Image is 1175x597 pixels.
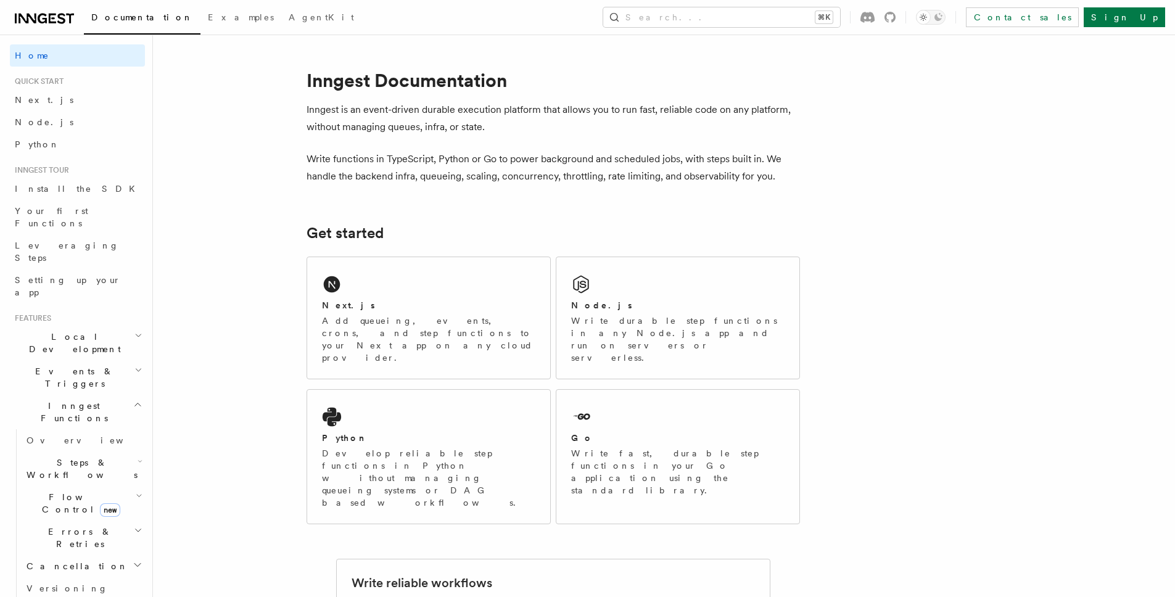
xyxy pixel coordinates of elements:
a: Get started [307,224,384,242]
button: Events & Triggers [10,360,145,395]
kbd: ⌘K [815,11,833,23]
span: Documentation [91,12,193,22]
a: Node.jsWrite durable step functions in any Node.js app and run on servers or serverless. [556,257,800,379]
span: Examples [208,12,274,22]
span: Errors & Retries [22,525,134,550]
span: Flow Control [22,491,136,516]
p: Write durable step functions in any Node.js app and run on servers or serverless. [571,315,785,364]
a: Sign Up [1084,7,1165,27]
span: Python [15,139,60,149]
span: Node.js [15,117,73,127]
button: Local Development [10,326,145,360]
span: Inngest tour [10,165,69,175]
span: AgentKit [289,12,354,22]
span: Next.js [15,95,73,105]
button: Errors & Retries [22,521,145,555]
a: Python [10,133,145,155]
span: Setting up your app [15,275,121,297]
span: Home [15,49,49,62]
span: Quick start [10,76,64,86]
span: Overview [27,435,154,445]
button: Cancellation [22,555,145,577]
span: Leveraging Steps [15,241,119,263]
h2: Next.js [322,299,375,311]
span: Events & Triggers [10,365,134,390]
span: Cancellation [22,560,128,572]
button: Toggle dark mode [916,10,946,25]
h2: Node.js [571,299,632,311]
a: Leveraging Steps [10,234,145,269]
p: Write fast, durable step functions in your Go application using the standard library. [571,447,785,496]
h2: Write reliable workflows [352,574,492,591]
button: Search...⌘K [603,7,840,27]
p: Develop reliable step functions in Python without managing queueing systems or DAG based workflows. [322,447,535,509]
span: Your first Functions [15,206,88,228]
a: Setting up your app [10,269,145,303]
h1: Inngest Documentation [307,69,800,91]
p: Inngest is an event-driven durable execution platform that allows you to run fast, reliable code ... [307,101,800,136]
span: Features [10,313,51,323]
a: GoWrite fast, durable step functions in your Go application using the standard library. [556,389,800,524]
button: Flow Controlnew [22,486,145,521]
a: Overview [22,429,145,451]
span: Local Development [10,331,134,355]
a: Documentation [84,4,200,35]
a: AgentKit [281,4,361,33]
a: Your first Functions [10,200,145,234]
span: Install the SDK [15,184,142,194]
p: Write functions in TypeScript, Python or Go to power background and scheduled jobs, with steps bu... [307,150,800,185]
button: Inngest Functions [10,395,145,429]
h2: Python [322,432,368,444]
p: Add queueing, events, crons, and step functions to your Next app on any cloud provider. [322,315,535,364]
a: PythonDevelop reliable step functions in Python without managing queueing systems or DAG based wo... [307,389,551,524]
a: Install the SDK [10,178,145,200]
h2: Go [571,432,593,444]
span: Versioning [27,583,108,593]
a: Home [10,44,145,67]
span: Inngest Functions [10,400,133,424]
span: Steps & Workflows [22,456,138,481]
a: Contact sales [966,7,1079,27]
a: Examples [200,4,281,33]
a: Node.js [10,111,145,133]
a: Next.jsAdd queueing, events, crons, and step functions to your Next app on any cloud provider. [307,257,551,379]
button: Steps & Workflows [22,451,145,486]
span: new [100,503,120,517]
a: Next.js [10,89,145,111]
